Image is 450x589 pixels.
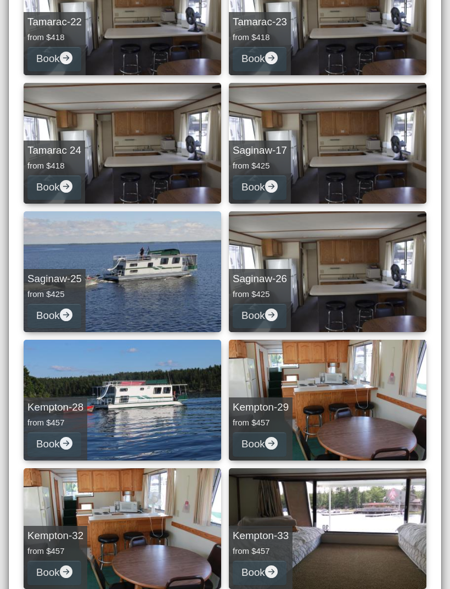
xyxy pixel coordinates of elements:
[233,273,287,285] h5: Saginaw-26
[265,308,278,321] svg: arrow right circle fill
[233,560,286,585] button: Bookarrow right circle fill
[27,175,81,200] button: Bookarrow right circle fill
[27,560,81,585] button: Bookarrow right circle fill
[233,418,289,428] h6: from $457
[233,304,286,328] button: Bookarrow right circle fill
[27,273,82,285] h5: Saginaw-25
[27,47,81,71] button: Bookarrow right circle fill
[27,418,83,428] h6: from $457
[265,565,278,578] svg: arrow right circle fill
[265,180,278,193] svg: arrow right circle fill
[265,437,278,450] svg: arrow right circle fill
[233,161,287,171] h6: from $425
[60,52,72,64] svg: arrow right circle fill
[27,289,82,299] h6: from $425
[233,530,289,542] h5: Kempton-33
[233,546,289,556] h6: from $457
[233,175,286,200] button: Bookarrow right circle fill
[27,304,81,328] button: Bookarrow right circle fill
[27,32,82,42] h6: from $418
[233,144,287,157] h5: Saginaw-17
[60,565,72,578] svg: arrow right circle fill
[60,180,72,193] svg: arrow right circle fill
[27,144,81,157] h5: Tamarac 24
[233,16,287,29] h5: Tamarac-23
[60,437,72,450] svg: arrow right circle fill
[233,32,287,42] h6: from $418
[27,530,83,542] h5: Kempton-32
[233,47,286,71] button: Bookarrow right circle fill
[265,52,278,64] svg: arrow right circle fill
[27,16,82,29] h5: Tamarac-22
[27,546,83,556] h6: from $457
[233,401,289,414] h5: Kempton-29
[27,401,83,414] h5: Kempton-28
[60,308,72,321] svg: arrow right circle fill
[233,432,286,457] button: Bookarrow right circle fill
[27,432,81,457] button: Bookarrow right circle fill
[233,289,287,299] h6: from $425
[27,161,81,171] h6: from $418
